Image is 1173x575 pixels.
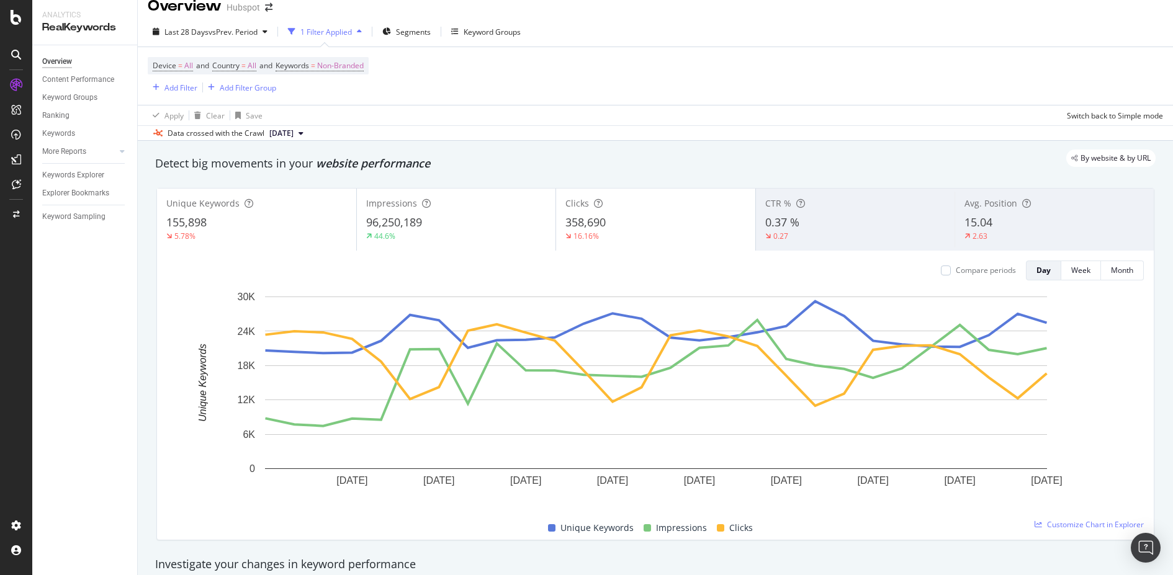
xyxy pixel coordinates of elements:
[1047,519,1144,530] span: Customize Chart in Explorer
[944,475,975,486] text: [DATE]
[765,197,791,209] span: CTR %
[1031,475,1062,486] text: [DATE]
[248,57,256,74] span: All
[560,520,634,535] span: Unique Keywords
[1026,261,1061,280] button: Day
[973,231,987,241] div: 2.63
[265,3,272,12] div: arrow-right-arrow-left
[464,27,521,37] div: Keyword Groups
[42,55,72,68] div: Overview
[366,215,422,230] span: 96,250,189
[42,169,128,182] a: Keywords Explorer
[773,231,788,241] div: 0.27
[573,231,599,241] div: 16.16%
[276,60,309,71] span: Keywords
[238,360,256,371] text: 18K
[164,110,184,121] div: Apply
[166,197,240,209] span: Unique Keywords
[317,57,364,74] span: Non-Branded
[189,105,225,125] button: Clear
[42,55,128,68] a: Overview
[227,1,260,14] div: Hubspot
[510,475,541,486] text: [DATE]
[765,215,799,230] span: 0.37 %
[1066,149,1156,167] div: legacy label
[197,344,208,421] text: Unique Keywords
[964,197,1017,209] span: Avg. Position
[858,475,889,486] text: [DATE]
[336,475,367,486] text: [DATE]
[1101,261,1144,280] button: Month
[166,215,207,230] span: 155,898
[729,520,753,535] span: Clicks
[148,22,272,42] button: Last 28 DaysvsPrev. Period
[42,169,104,182] div: Keywords Explorer
[230,105,263,125] button: Save
[246,110,263,121] div: Save
[1131,533,1161,563] div: Open Intercom Messenger
[1061,261,1101,280] button: Week
[42,187,128,200] a: Explorer Bookmarks
[597,475,628,486] text: [DATE]
[1071,265,1090,275] div: Week
[42,20,127,35] div: RealKeywords
[1036,265,1051,275] div: Day
[42,109,128,122] a: Ranking
[1062,105,1163,125] button: Switch back to Simple mode
[243,429,255,440] text: 6K
[396,27,431,37] span: Segments
[178,60,182,71] span: =
[212,60,240,71] span: Country
[238,326,256,336] text: 24K
[446,22,526,42] button: Keyword Groups
[203,80,276,95] button: Add Filter Group
[42,187,109,200] div: Explorer Bookmarks
[377,22,436,42] button: Segments
[42,73,128,86] a: Content Performance
[249,463,255,474] text: 0
[1111,265,1133,275] div: Month
[168,128,264,139] div: Data crossed with the Crawl
[42,210,106,223] div: Keyword Sampling
[956,265,1016,275] div: Compare periods
[311,60,315,71] span: =
[167,290,1144,506] svg: A chart.
[196,60,209,71] span: and
[238,394,256,405] text: 12K
[42,10,127,20] div: Analytics
[656,520,707,535] span: Impressions
[206,110,225,121] div: Clear
[565,215,606,230] span: 358,690
[42,127,75,140] div: Keywords
[269,128,294,139] span: 2025 Aug. 5th
[964,215,992,230] span: 15.04
[42,109,70,122] div: Ranking
[283,22,367,42] button: 1 Filter Applied
[565,197,589,209] span: Clicks
[42,91,128,104] a: Keyword Groups
[366,197,417,209] span: Impressions
[220,82,276,93] div: Add Filter Group
[42,127,128,140] a: Keywords
[174,231,195,241] div: 5.78%
[148,105,184,125] button: Apply
[264,126,308,141] button: [DATE]
[164,27,209,37] span: Last 28 Days
[1067,110,1163,121] div: Switch back to Simple mode
[771,475,802,486] text: [DATE]
[423,475,454,486] text: [DATE]
[42,91,97,104] div: Keyword Groups
[1081,154,1151,162] span: By website & by URL
[42,73,114,86] div: Content Performance
[1035,519,1144,530] a: Customize Chart in Explorer
[684,475,715,486] text: [DATE]
[209,27,258,37] span: vs Prev. Period
[164,82,197,93] div: Add Filter
[42,210,128,223] a: Keyword Sampling
[238,292,256,302] text: 30K
[259,60,272,71] span: and
[300,27,352,37] div: 1 Filter Applied
[155,556,1156,573] div: Investigate your changes in keyword performance
[42,145,116,158] a: More Reports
